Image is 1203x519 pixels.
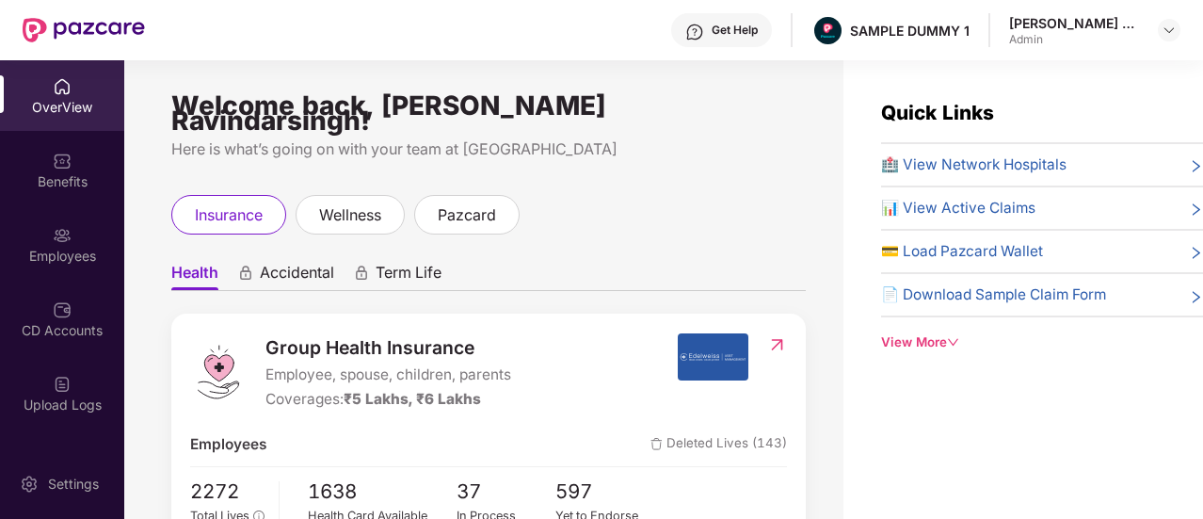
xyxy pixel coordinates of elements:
img: svg+xml;base64,PHN2ZyBpZD0iRW1wbG95ZWVzIiB4bWxucz0iaHR0cDovL3d3dy53My5vcmcvMjAwMC9zdmciIHdpZHRoPS... [53,226,72,245]
span: wellness [319,203,381,227]
img: svg+xml;base64,PHN2ZyBpZD0iQmVuZWZpdHMiIHhtbG5zPSJodHRwOi8vd3d3LnczLm9yZy8yMDAwL3N2ZyIgd2lkdGg9Ij... [53,152,72,170]
span: ₹5 Lakhs, ₹6 Lakhs [344,390,481,408]
img: svg+xml;base64,PHN2ZyBpZD0iU2V0dGluZy0yMHgyMCIgeG1sbnM9Imh0dHA6Ly93d3cudzMub3JnLzIwMDAvc3ZnIiB3aW... [20,475,39,494]
div: Get Help [712,23,758,38]
span: right [1189,157,1203,176]
span: Accidental [260,263,334,290]
img: svg+xml;base64,PHN2ZyBpZD0iSGVscC0zMngzMiIgeG1sbnM9Imh0dHA6Ly93d3cudzMub3JnLzIwMDAvc3ZnIiB3aWR0aD... [685,23,704,41]
span: 📊 View Active Claims [881,197,1035,219]
span: 2272 [190,477,265,508]
img: logo [190,344,247,400]
img: Pazcare_Alternative_logo-01-01.png [814,17,842,44]
div: Settings [42,475,104,494]
span: Employee, spouse, children, parents [265,364,511,386]
span: Employees [190,433,266,456]
img: deleteIcon [650,438,663,450]
img: svg+xml;base64,PHN2ZyBpZD0iQ0RfQWNjb3VudHMiIGRhdGEtbmFtZT0iQ0QgQWNjb3VudHMiIHhtbG5zPSJodHRwOi8vd3... [53,300,72,319]
div: Coverages: [265,388,511,411]
div: SAMPLE DUMMY 1 [850,22,970,40]
span: right [1189,287,1203,306]
span: Health [171,263,218,290]
span: Term Life [376,263,441,290]
img: RedirectIcon [767,335,787,354]
span: pazcard [438,203,496,227]
img: insurerIcon [678,333,748,381]
div: [PERSON_NAME] Ravindarsingh [1009,14,1141,32]
span: 🏥 View Network Hospitals [881,154,1067,176]
span: Deleted Lives (143) [650,433,787,456]
span: 37 [457,477,556,508]
div: animation [237,265,254,282]
div: Welcome back, [PERSON_NAME] Ravindarsingh! [171,98,806,128]
div: View More [881,332,1203,352]
div: Admin [1009,32,1141,47]
img: svg+xml;base64,PHN2ZyBpZD0iVXBsb2FkX0xvZ3MiIGRhdGEtbmFtZT0iVXBsb2FkIExvZ3MiIHhtbG5zPSJodHRwOi8vd3... [53,375,72,394]
div: Here is what’s going on with your team at [GEOGRAPHIC_DATA] [171,138,806,161]
span: down [947,336,959,349]
span: 💳 Load Pazcard Wallet [881,240,1043,263]
span: 1638 [308,477,457,508]
span: Group Health Insurance [265,333,511,362]
span: right [1189,201,1203,219]
img: New Pazcare Logo [23,18,145,42]
span: 597 [555,477,655,508]
span: Quick Links [881,101,994,124]
img: svg+xml;base64,PHN2ZyBpZD0iSG9tZSIgeG1sbnM9Imh0dHA6Ly93d3cudzMub3JnLzIwMDAvc3ZnIiB3aWR0aD0iMjAiIG... [53,77,72,96]
div: animation [353,265,370,282]
span: insurance [195,203,263,227]
span: right [1189,244,1203,263]
img: svg+xml;base64,PHN2ZyBpZD0iRHJvcGRvd24tMzJ4MzIiIHhtbG5zPSJodHRwOi8vd3d3LnczLm9yZy8yMDAwL3N2ZyIgd2... [1162,23,1177,38]
span: 📄 Download Sample Claim Form [881,284,1106,306]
